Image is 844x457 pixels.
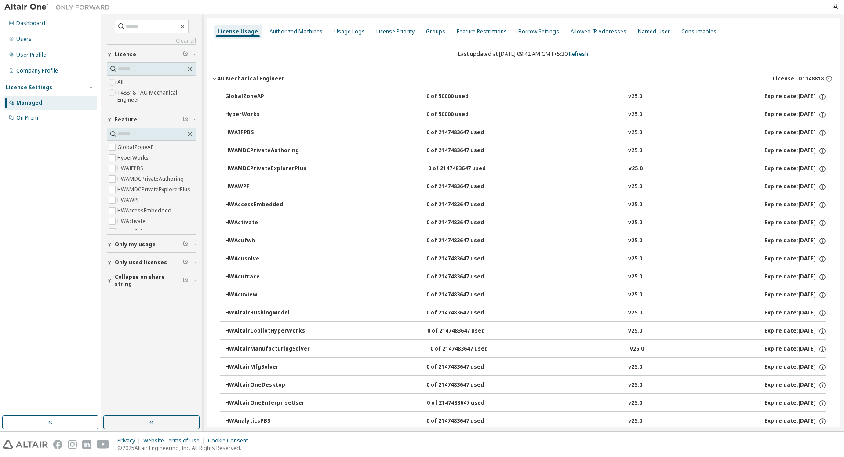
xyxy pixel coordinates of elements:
[225,345,310,353] div: HWAltairManufacturingSolver
[628,291,642,299] div: v25.0
[225,255,304,263] div: HWAcusolve
[225,237,304,245] div: HWAcufwh
[426,28,445,35] div: Groups
[764,201,826,209] div: Expire date: [DATE]
[225,147,304,155] div: HWAMDCPrivateAuthoring
[426,111,506,119] div: 0 of 50000 used
[426,201,506,209] div: 0 of 2147483647 used
[628,129,642,137] div: v25.0
[628,147,642,155] div: v25.0
[518,28,559,35] div: Borrow Settings
[457,28,507,35] div: Feature Restrictions
[212,45,834,63] div: Last updated at: [DATE] 09:42 AM GMT+5:30
[225,165,306,173] div: HWAMDCPrivateExplorerPlus
[225,93,304,101] div: GlobalZoneAP
[82,440,91,449] img: linkedin.svg
[628,399,642,407] div: v25.0
[107,45,196,64] button: License
[225,159,826,179] button: HWAMDCPrivateExplorerPlus0 of 2147483647 usedv25.0Expire date:[DATE]
[628,93,642,101] div: v25.0
[117,227,146,237] label: HWAcufwh
[225,201,304,209] div: HWAccessEmbedded
[764,183,826,191] div: Expire date: [DATE]
[115,274,183,288] span: Collapse on share string
[628,273,642,281] div: v25.0
[628,219,642,227] div: v25.0
[117,77,125,88] label: All
[628,417,642,425] div: v25.0
[117,184,192,195] label: HWAMDCPrivateExplorerPlus
[208,437,253,444] div: Cookie Consent
[225,381,304,389] div: HWAltairOneDesktop
[117,163,145,174] label: HWAIFPBS
[764,93,826,101] div: Expire date: [DATE]
[628,201,642,209] div: v25.0
[225,291,304,299] div: HWAcuview
[764,291,826,299] div: Expire date: [DATE]
[764,381,826,389] div: Expire date: [DATE]
[569,50,588,58] a: Refresh
[115,51,136,58] span: License
[426,417,506,425] div: 0 of 2147483647 used
[16,67,58,74] div: Company Profile
[16,51,46,58] div: User Profile
[183,116,188,123] span: Clear filter
[225,195,826,215] button: HWAccessEmbedded0 of 2147483647 usedv25.0Expire date:[DATE]
[225,309,304,317] div: HWAltairBushingModel
[427,399,506,407] div: 0 of 2147483647 used
[143,437,208,444] div: Website Terms of Use
[426,291,506,299] div: 0 of 2147483647 used
[117,142,156,153] label: GlobalZoneAP
[97,440,109,449] img: youtube.svg
[225,183,304,191] div: HWAWPF
[225,141,826,161] button: HWAMDCPrivateAuthoring0 of 2147483647 usedv25.0Expire date:[DATE]
[225,129,304,137] div: HWAIFPBS
[225,219,304,227] div: HWActivate
[628,111,642,119] div: v25.0
[630,345,644,353] div: v25.0
[225,376,826,395] button: HWAltairOneDesktop0 of 2147483647 usedv25.0Expire date:[DATE]
[115,116,137,123] span: Feature
[117,153,150,163] label: HyperWorks
[225,285,826,305] button: HWAcuview0 of 2147483647 usedv25.0Expire date:[DATE]
[117,205,173,216] label: HWAccessEmbedded
[225,213,826,233] button: HWActivate0 of 2147483647 usedv25.0Expire date:[DATE]
[764,399,826,407] div: Expire date: [DATE]
[117,88,196,105] label: 148818 - AU Mechanical Engineer
[212,69,834,88] button: AU Mechanical EngineerLicense ID: 148818
[218,28,258,35] div: License Usage
[225,123,826,143] button: HWAIFPBS0 of 2147483647 usedv25.0Expire date:[DATE]
[115,241,156,248] span: Only my usage
[764,147,826,155] div: Expire date: [DATE]
[426,381,506,389] div: 0 of 2147483647 used
[426,255,506,263] div: 0 of 2147483647 used
[426,309,506,317] div: 0 of 2147483647 used
[426,129,506,137] div: 0 of 2147483647 used
[225,340,826,359] button: HWAltairManufacturingSolver0 of 2147483647 usedv25.0Expire date:[DATE]
[628,255,642,263] div: v25.0
[183,241,188,248] span: Clear filter
[764,273,826,281] div: Expire date: [DATE]
[225,273,304,281] div: HWAcutrace
[107,271,196,290] button: Collapse on share string
[183,51,188,58] span: Clear filter
[217,75,284,82] div: AU Mechanical Engineer
[764,309,826,317] div: Expire date: [DATE]
[16,114,38,121] div: On Prem
[427,327,506,335] div: 0 of 2147483647 used
[426,237,506,245] div: 0 of 2147483647 used
[628,327,642,335] div: v25.0
[225,303,826,323] button: HWAltairBushingModel0 of 2147483647 usedv25.0Expire date:[DATE]
[426,219,506,227] div: 0 of 2147483647 used
[764,363,826,371] div: Expire date: [DATE]
[428,165,507,173] div: 0 of 2147483647 used
[638,28,670,35] div: Named User
[764,219,826,227] div: Expire date: [DATE]
[16,99,42,106] div: Managed
[6,84,52,91] div: License Settings
[117,216,147,227] label: HWActivate
[225,177,826,197] button: HWAWPF0 of 2147483647 usedv25.0Expire date:[DATE]
[53,440,62,449] img: facebook.svg
[225,267,826,287] button: HWAcutrace0 of 2147483647 usedv25.0Expire date:[DATE]
[628,381,642,389] div: v25.0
